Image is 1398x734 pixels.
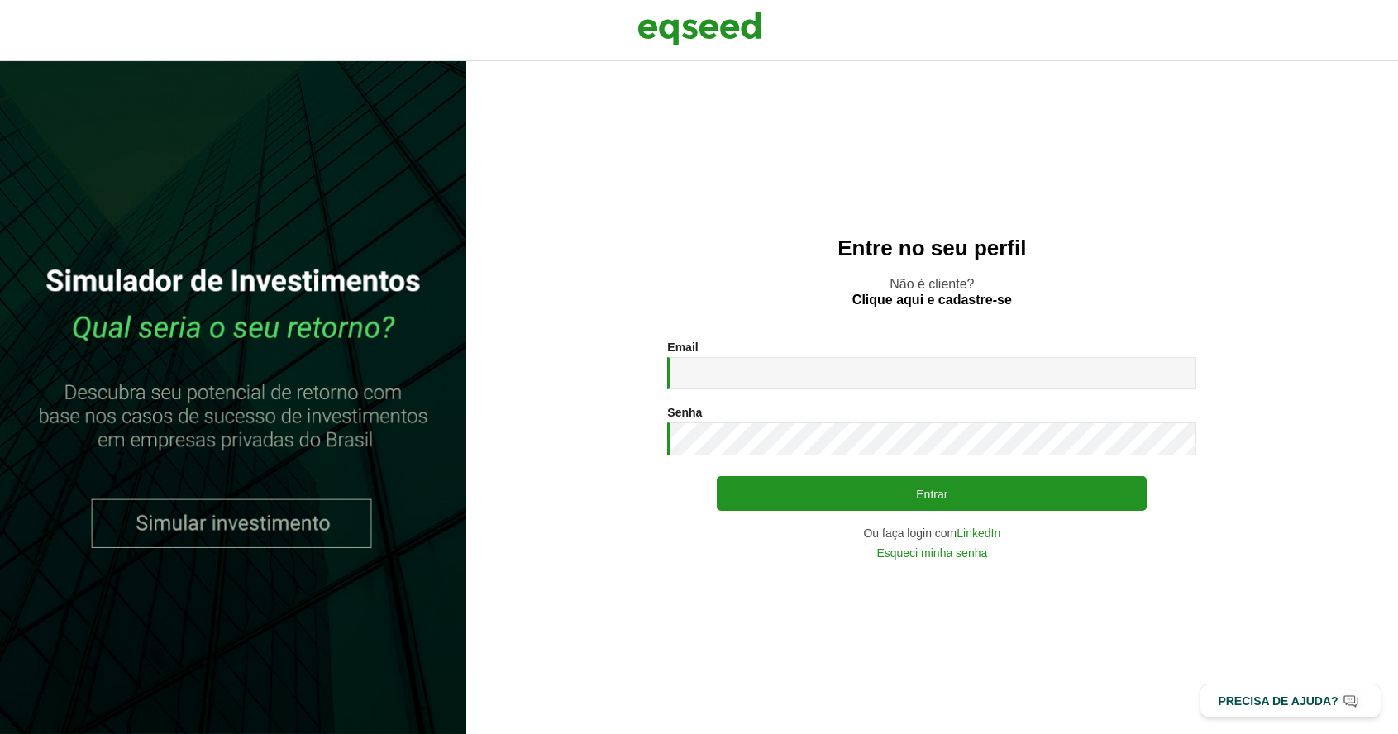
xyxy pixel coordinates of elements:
label: Senha [667,407,702,418]
a: Esqueci minha senha [876,547,987,559]
p: Não é cliente? [499,276,1365,307]
button: Entrar [717,476,1147,511]
label: Email [667,341,698,353]
a: LinkedIn [957,527,1000,539]
div: Ou faça login com [667,527,1196,539]
h2: Entre no seu perfil [499,236,1365,260]
img: EqSeed Logo [637,8,761,50]
a: Clique aqui e cadastre-se [852,293,1012,307]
